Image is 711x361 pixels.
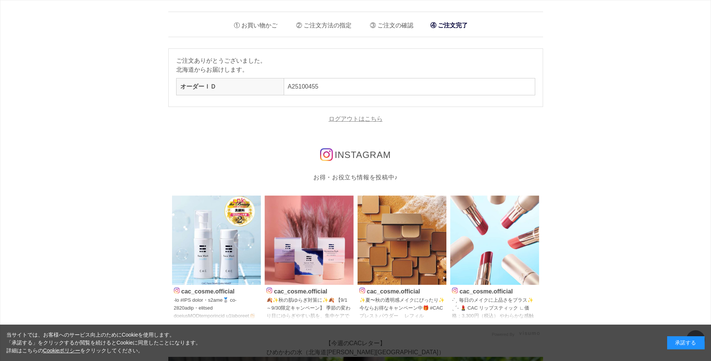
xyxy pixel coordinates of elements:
[452,296,537,320] p: ˗ˋˏ 毎日のメイクに上品さをプラス✨ ˎˊ˗ 💄 CAC リップスティック ∟価格：3,300円（税込） やわらかな感触でなめらかにフィット。 マスク移りが目立ちにくい処方もうれしいポイント。...
[359,296,445,320] p: ✨夏〜秋の透明感メイクにぴったり✨ 今ならお得なキャンペーン中🎁 #CACプレストパウダー レフィル（¥4,400） 毛穴カバー＆自然なキメ細かさ。仕上げに◎ #CACパウダーファンデーション ...
[450,196,539,285] img: Photo by cac_cosme.official
[358,196,447,285] img: Photo by cac_cosme.official
[266,287,352,295] p: cac_cosme.official
[265,196,354,285] img: Photo by cac_cosme.official
[266,296,352,320] p: 🍂✨秋の肌ゆらぎ対策に✨🍂 【9/1～9/30限定キャンペーン】 季節の変わり目にゆらぎやすい肌を、集中ケアでうるおいチャージ！ 今だけフェイスパック 3箱セットが2箱分の価格 でご購入いただけ...
[452,287,537,295] p: cac_cosme.official
[667,336,705,349] div: 承諾する
[176,56,535,74] p: ご注文ありがとうございました。 北海道からお届けします。
[174,296,259,320] p: ˗lo #IPS dolor・s2ame🥈 co˗ 2820adip・elitsed doeiusMODtemporincid u1laboreet👏🏻✨✨ 🫧DOL magnaaliq eni...
[288,83,319,90] a: A25100455
[427,18,472,33] li: ご注文完了
[320,148,333,161] img: インスタグラムのロゴ
[228,16,277,31] li: お買い物かご
[290,16,352,31] li: ご注文方法の指定
[172,196,261,285] img: Photo by cac_cosme.official
[43,347,81,353] a: Cookieポリシー
[176,78,284,95] th: オーダーＩＤ
[313,174,398,180] span: お得・お役立ち情報を投稿中♪
[6,331,201,355] div: 当サイトでは、お客様へのサービス向上のためにCookieを使用します。 「承諾する」をクリックするか閲覧を続けるとCookieに同意したことになります。 詳細はこちらの をクリックしてください。
[335,150,391,160] span: INSTAGRAM
[364,16,413,31] li: ご注文の確認
[329,116,383,122] a: ログアウトはこちら
[174,287,259,295] p: cac_cosme.official
[359,287,445,295] p: cac_cosme.official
